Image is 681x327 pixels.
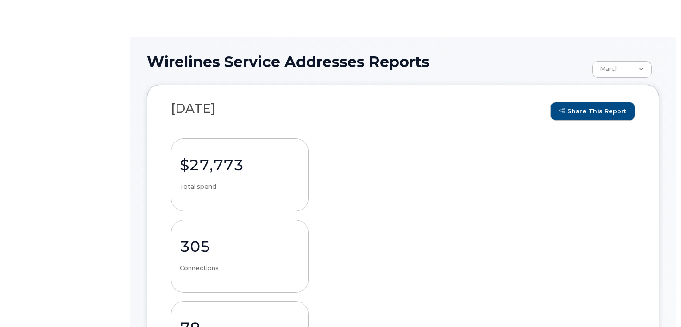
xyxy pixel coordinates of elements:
[180,183,216,190] div: Total spend
[550,102,635,121] a: share this report
[180,154,244,176] div: $27,773
[559,108,626,115] span: share this report
[180,236,210,257] div: 305
[171,102,635,116] h2: [DATE]
[147,54,587,70] h1: Wirelines Service Addresses Reports
[180,265,219,271] div: Connections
